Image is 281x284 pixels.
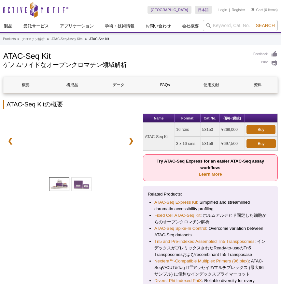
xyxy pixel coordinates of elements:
img: Your Cart [251,8,254,11]
h1: ATAC-Seq Kit [3,51,247,60]
a: Feedback [253,51,278,58]
strong: Try ATAC-Seq Express for an easier ATAC-Seq assay workflow: [157,159,264,177]
a: データ [96,77,141,93]
td: ATAC-Seq Kit [143,123,175,151]
a: Buy [246,139,276,148]
td: ¥268,000 [220,123,245,137]
li: » [85,37,87,41]
a: Products [3,36,16,42]
a: お問い合わせ [142,20,175,32]
a: Nextera™-Compatible Multiplex Primers (96 plex) [154,258,249,264]
h2: ゲノムワイドなオープンクロマチン領域解析 [3,62,247,68]
li: : Overcome variation between ATAC-Seq datasets [154,225,266,238]
a: ATAC-Seq Assay Kits [51,36,82,42]
td: 16 rxns [175,123,201,137]
input: Keyword, Cat. No. [203,20,278,31]
a: アプリケーション [56,20,98,32]
a: [GEOGRAPHIC_DATA] [148,6,191,14]
li: (0 items) [251,6,278,14]
li: : インデックスがプレミックスされたReady-to-useのTn5 TransposomesおよびrecombinantTn5 Transposase [154,238,266,258]
a: Fixed Cell ATAC-Seq Kit [154,212,201,219]
td: ¥697,500 [220,137,245,151]
a: 受託サービス [20,20,53,32]
a: 会社概要 [178,20,203,32]
a: 資料 [236,77,280,93]
th: 価格 (税抜) [220,114,245,123]
a: ❯ [124,133,138,148]
a: Buy [246,125,275,134]
a: 使用文献 [189,77,233,93]
a: Print [253,59,278,67]
li: ATAC-Seq Kit [89,37,109,41]
a: ATAC-Seq Spike-In Control [154,225,206,232]
th: Name [143,114,175,123]
a: 日本語 [195,6,212,14]
button: Search [254,23,277,28]
a: 構成品 [50,77,94,93]
td: 53156 [201,137,220,151]
a: FAQs [143,77,187,93]
li: : ホルムアルデヒド固定した細胞からのオープンクロマチン解析 [154,212,266,225]
p: Related Products: [148,191,273,197]
a: Login [218,8,227,12]
a: ❮ [3,133,17,148]
a: ATAC-Seq Express Kit [154,199,197,206]
td: 3 x 16 rxns [175,137,201,151]
span: Search [256,23,275,28]
a: Register [232,8,245,12]
li: » [17,37,19,41]
li: : Simplified and streamlined chromatin accessibility profiling [154,199,266,212]
a: Tn5 and Pre-indexed Assembled Tn5 Transposomes [154,238,255,245]
a: Learn More [199,172,222,177]
h2: ATAC-Seq Kitの概要 [3,100,278,109]
a: 学術・技術情報 [101,20,138,32]
a: 概要 [4,77,48,93]
sup: ® [190,264,193,268]
th: Cat No. [201,114,220,123]
a: Diversi-Phi Indexed PhiX [154,277,202,284]
li: : ATAC-SeqやCUT&Tag-IT アッセイのマルチプレックス (最大96サンプル) に便利なインデックスプライマーセット [154,258,266,277]
li: » [47,37,49,41]
a: クロマチン解析 [22,36,45,42]
th: Format [175,114,201,123]
td: 53150 [201,123,220,137]
a: Cart [251,8,263,12]
li: | [229,6,230,14]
